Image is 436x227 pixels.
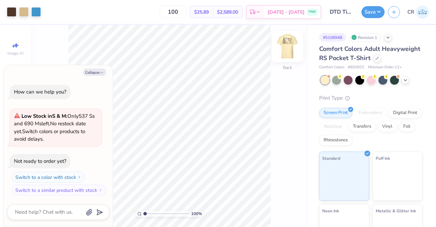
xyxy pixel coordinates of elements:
span: 100 % [191,211,202,217]
div: Revision 1 [349,33,381,42]
span: CR [407,8,414,16]
div: Transfers [348,122,376,132]
input: Untitled Design [325,5,358,19]
strong: Low Stock in S & M : [21,113,67,119]
img: Standard [322,164,366,198]
div: Print Type [319,94,422,102]
div: Applique [319,122,346,132]
div: Embroidery [354,108,387,118]
img: Back [274,33,301,60]
span: Standard [322,155,340,162]
button: Collapse [83,69,106,76]
span: $25.89 [194,9,209,16]
button: Save [361,6,385,18]
div: Foil [399,122,415,132]
span: # 6030CC [348,65,364,70]
div: Digital Print [389,108,422,118]
div: How can we help you? [14,88,66,95]
img: Switch to a similar product with stock [98,188,103,192]
span: Minimum Order: 12 + [368,65,402,70]
div: Vinyl [378,122,397,132]
span: Image AI [7,51,24,56]
span: Puff Ink [376,155,390,162]
a: CR [407,5,429,19]
span: Neon Ink [322,207,339,214]
span: FREE [309,10,316,14]
div: Not ready to order yet? [14,158,66,165]
img: Switch to a color with stock [77,175,81,179]
div: Back [283,65,292,71]
span: Metallic & Glitter Ink [376,207,416,214]
span: Only 537 Ss and 690 Ms left. Switch colors or products to avoid delays. [14,113,95,143]
button: Switch to a similar product with stock [12,185,106,196]
span: No restock date yet. [14,120,86,135]
span: [DATE] - [DATE] [268,9,305,16]
button: Switch to a color with stock [12,172,85,183]
div: Rhinestones [319,135,352,145]
img: Puff Ink [376,164,420,198]
div: # 510894B [319,33,346,42]
span: $2,589.00 [217,9,238,16]
span: Comfort Colors Adult Heavyweight RS Pocket T-Shirt [319,45,420,62]
div: Screen Print [319,108,352,118]
input: – – [160,6,186,18]
img: Conner Roberts [416,5,429,19]
span: Comfort Colors [319,65,344,70]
